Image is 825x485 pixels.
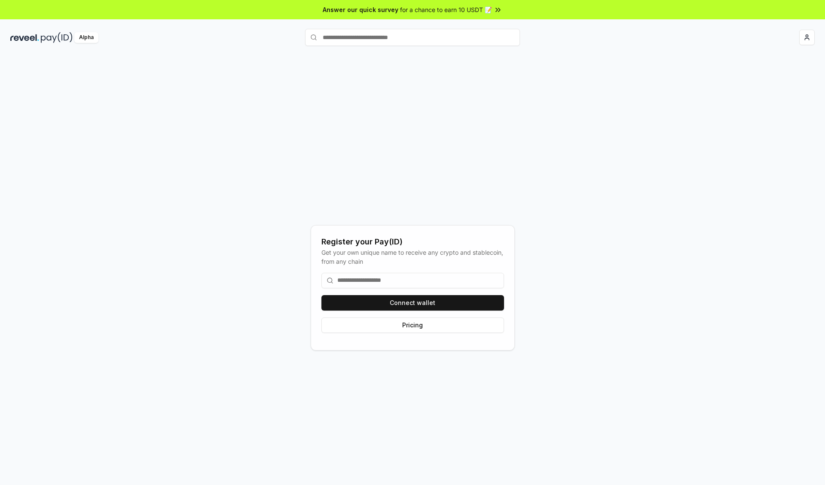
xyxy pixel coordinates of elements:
div: Get your own unique name to receive any crypto and stablecoin, from any chain [321,248,504,266]
button: Connect wallet [321,295,504,311]
button: Pricing [321,317,504,333]
span: Answer our quick survey [323,5,398,14]
span: for a chance to earn 10 USDT 📝 [400,5,492,14]
div: Register your Pay(ID) [321,236,504,248]
img: pay_id [41,32,73,43]
div: Alpha [74,32,98,43]
img: reveel_dark [10,32,39,43]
